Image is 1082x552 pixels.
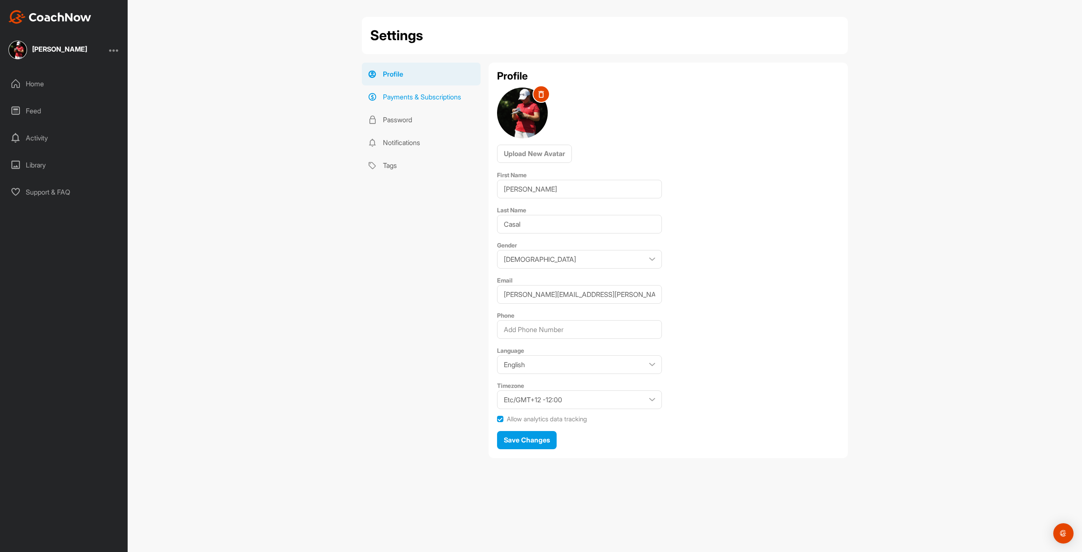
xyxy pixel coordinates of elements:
[497,242,517,249] label: Gender
[497,347,524,354] label: Language
[5,154,124,176] div: Library
[497,171,527,179] label: First Name
[497,312,514,319] label: Phone
[497,145,572,163] button: Upload New Avatar
[497,431,557,449] button: Save Changes
[8,10,91,24] img: CoachNow
[5,100,124,121] div: Feed
[362,108,481,131] a: Password
[497,71,839,81] h2: Profile
[497,88,548,138] img: user
[497,277,513,284] label: Email
[8,41,27,59] img: square_025c86b930ca654d81f821f87d597fb3.jpg
[504,436,550,444] span: Save Changes
[370,25,423,46] h2: Settings
[362,63,481,85] a: Profile
[504,149,565,158] span: Upload New Avatar
[362,131,481,154] a: Notifications
[5,127,124,148] div: Activity
[507,415,587,423] label: Allow analytics data tracking
[5,181,124,203] div: Support & FAQ
[5,73,124,94] div: Home
[362,154,481,177] a: Tags
[1053,523,1074,544] div: Open Intercom Messenger
[497,206,526,214] label: Last Name
[497,320,662,339] input: Add Phone Number
[497,382,524,389] label: Timezone
[32,46,87,52] div: [PERSON_NAME]
[362,85,481,108] a: Payments & Subscriptions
